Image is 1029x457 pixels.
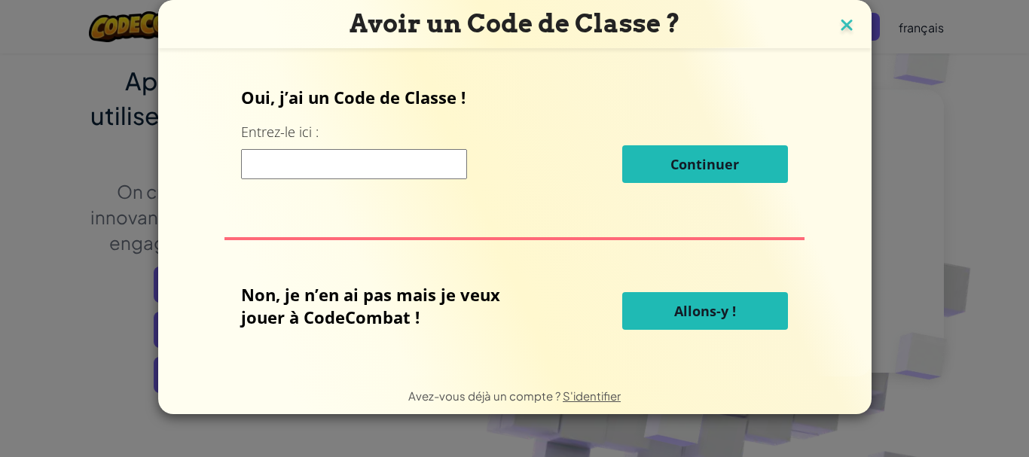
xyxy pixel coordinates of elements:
a: S'identifier [563,388,621,403]
span: Avez-vous déjà un compte ? [408,388,563,403]
button: Continuer [622,145,788,183]
p: Oui, j’ai un Code de Classe ! [241,86,788,108]
button: Allons-y ! [622,292,788,330]
p: Non, je n’en ai pas mais je veux jouer à CodeCombat ! [241,283,547,328]
span: Allons-y ! [674,302,736,320]
img: close icon [837,15,856,38]
span: Continuer [670,155,739,173]
label: Entrez-le ici : [241,123,319,142]
span: Avoir un Code de Classe ? [350,8,680,38]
